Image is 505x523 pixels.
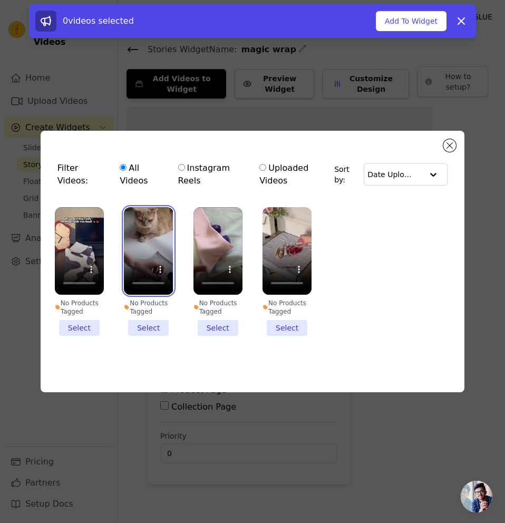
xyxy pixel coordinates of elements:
a: Open chat [461,481,492,512]
div: No Products Tagged [124,299,173,316]
span: 0 videos selected [63,16,134,26]
button: Close modal [443,139,456,152]
div: No Products Tagged [55,299,104,316]
label: Uploaded Videos [259,161,329,188]
label: Instagram Reels [178,161,246,188]
div: No Products Tagged [263,299,312,316]
div: Sort by: [334,163,448,186]
button: Add To Widget [376,11,446,31]
div: No Products Tagged [193,299,242,316]
label: All Videos [119,161,163,188]
div: Filter Videos: [57,156,334,193]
